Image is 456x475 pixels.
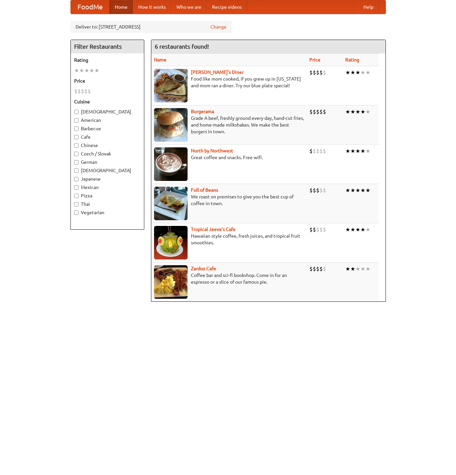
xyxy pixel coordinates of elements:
[323,226,326,233] li: $
[309,57,320,62] a: Price
[191,266,216,271] a: Zardoz Cafe
[316,265,319,273] li: $
[191,109,214,114] a: Burgerama
[319,187,323,194] li: $
[74,209,141,216] label: Vegetarian
[133,0,171,14] a: How it works
[365,147,370,155] li: ★
[84,88,88,95] li: $
[154,108,188,142] img: burgerama.jpg
[350,265,355,273] li: ★
[316,69,319,76] li: $
[207,0,247,14] a: Recipe videos
[350,147,355,155] li: ★
[74,127,79,131] input: Barbecue
[313,108,316,115] li: $
[309,147,313,155] li: $
[74,135,79,139] input: Cafe
[79,67,84,74] li: ★
[74,67,79,74] li: ★
[345,108,350,115] li: ★
[74,202,79,206] input: Thai
[74,108,141,115] label: [DEMOGRAPHIC_DATA]
[313,69,316,76] li: $
[74,118,79,123] input: American
[309,226,313,233] li: $
[74,177,79,181] input: Japanese
[74,185,79,190] input: Mexican
[365,265,370,273] li: ★
[74,169,79,173] input: [DEMOGRAPHIC_DATA]
[360,187,365,194] li: ★
[309,265,313,273] li: $
[323,187,326,194] li: $
[155,43,209,50] ng-pluralize: 6 restaurants found!
[323,69,326,76] li: $
[319,108,323,115] li: $
[74,143,79,148] input: Chinese
[319,147,323,155] li: $
[313,187,316,194] li: $
[74,98,141,105] h5: Cuisine
[191,148,233,153] b: North by Northwest
[309,187,313,194] li: $
[154,69,188,102] img: sallys.jpg
[154,147,188,181] img: north.jpg
[345,147,350,155] li: ★
[319,265,323,273] li: $
[345,57,359,62] a: Rating
[154,226,188,259] img: jeeves.jpg
[81,88,84,95] li: $
[89,67,94,74] li: ★
[71,0,109,14] a: FoodMe
[74,78,141,84] h5: Price
[74,57,141,63] h5: Rating
[355,226,360,233] li: ★
[323,108,326,115] li: $
[365,187,370,194] li: ★
[154,187,188,220] img: beans.jpg
[350,108,355,115] li: ★
[360,226,365,233] li: ★
[319,69,323,76] li: $
[78,88,81,95] li: $
[109,0,133,14] a: Home
[74,160,79,164] input: German
[74,201,141,207] label: Thai
[313,265,316,273] li: $
[350,69,355,76] li: ★
[74,176,141,182] label: Japanese
[191,187,218,193] b: Full of Beans
[74,110,79,114] input: [DEMOGRAPHIC_DATA]
[154,76,304,89] p: Food like mom cooked, if you grew up in [US_STATE] and mom ran a diner. Try our blue plate special!
[74,167,141,174] label: [DEMOGRAPHIC_DATA]
[74,152,79,156] input: Czech / Slovak
[316,226,319,233] li: $
[154,272,304,285] p: Coffee bar and sci-fi bookshop. Come in for an espresso or a slice of our famous pie.
[360,69,365,76] li: ★
[191,227,236,232] a: Tropical Jeeve's Cafe
[71,40,144,53] h4: Filter Restaurants
[74,88,78,95] li: $
[74,159,141,165] label: German
[88,88,91,95] li: $
[345,187,350,194] li: ★
[154,265,188,299] img: zardoz.jpg
[355,187,360,194] li: ★
[313,226,316,233] li: $
[355,265,360,273] li: ★
[154,57,166,62] a: Name
[358,0,379,14] a: Help
[74,150,141,157] label: Czech / Slovak
[84,67,89,74] li: ★
[319,226,323,233] li: $
[316,187,319,194] li: $
[74,192,141,199] label: Pizza
[316,147,319,155] li: $
[70,21,232,33] div: Deliver to: [STREET_ADDRESS]
[74,134,141,140] label: Cafe
[210,23,226,30] a: Change
[74,184,141,191] label: Mexican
